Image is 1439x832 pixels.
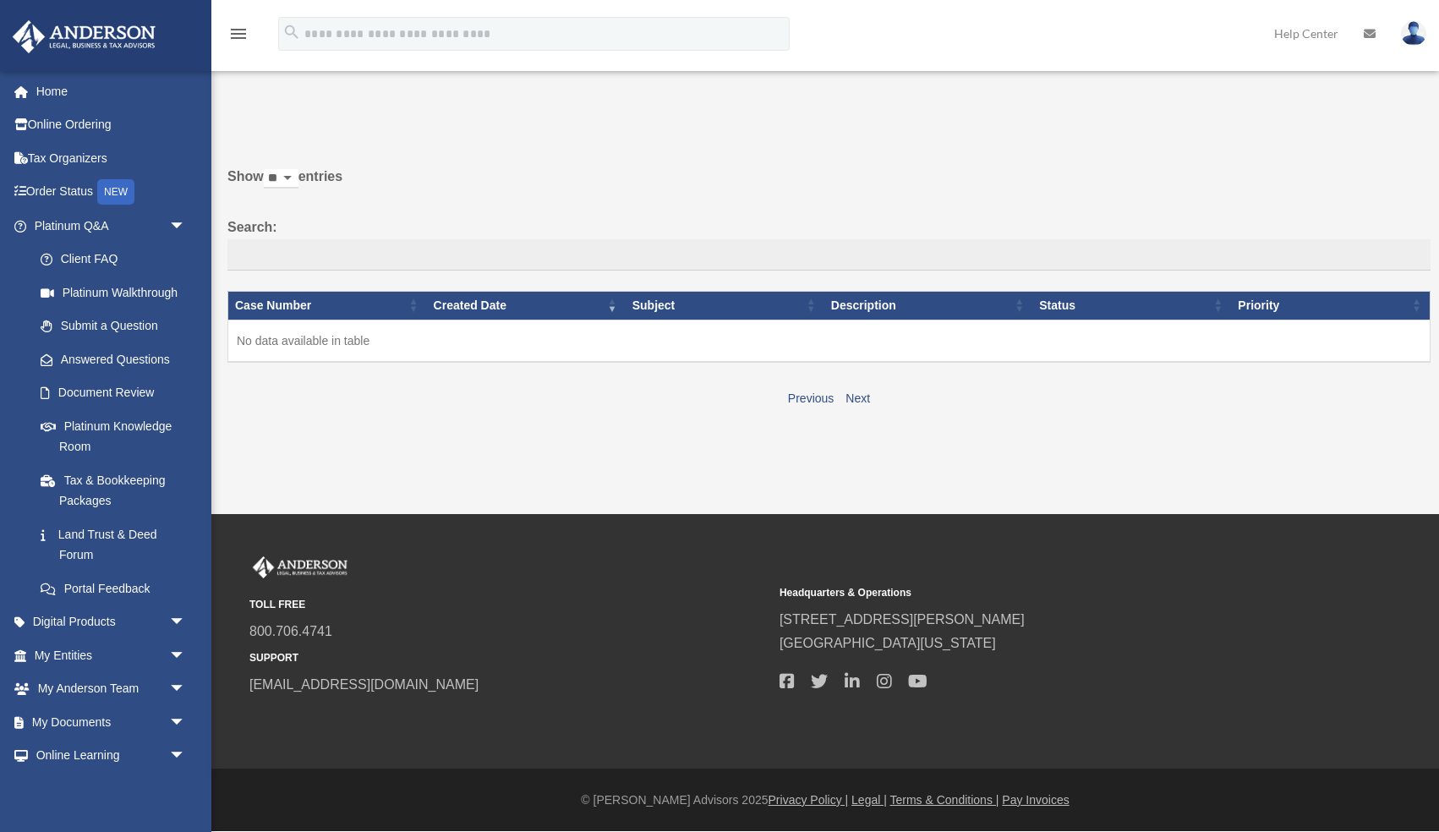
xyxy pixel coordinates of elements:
a: Previous [788,391,834,405]
input: Search: [227,239,1431,271]
a: My Entitiesarrow_drop_down [12,638,211,672]
a: Platinum Walkthrough [24,276,203,309]
label: Search: [227,216,1431,271]
a: [GEOGRAPHIC_DATA][US_STATE] [780,636,996,650]
a: Tax & Bookkeeping Packages [24,463,203,517]
img: User Pic [1401,21,1426,46]
span: arrow_drop_down [169,638,203,673]
a: Client FAQ [24,243,203,276]
a: 800.706.4741 [249,624,332,638]
a: Home [12,74,211,108]
a: My Documentsarrow_drop_down [12,705,211,739]
a: Order StatusNEW [12,175,211,210]
a: Pay Invoices [1002,793,1069,807]
small: SUPPORT [249,649,768,667]
a: Online Ordering [12,108,211,142]
span: arrow_drop_down [169,705,203,740]
th: Created Date: activate to sort column ascending [427,292,626,320]
img: Anderson Advisors Platinum Portal [8,20,161,53]
div: NEW [97,179,134,205]
a: [STREET_ADDRESS][PERSON_NAME] [780,612,1025,627]
img: Anderson Advisors Platinum Portal [249,556,351,578]
a: [EMAIL_ADDRESS][DOMAIN_NAME] [249,677,479,692]
td: No data available in table [228,320,1431,362]
label: Show entries [227,165,1431,205]
span: arrow_drop_down [169,772,203,807]
small: Headquarters & Operations [780,584,1298,602]
span: arrow_drop_down [169,209,203,244]
i: search [282,23,301,41]
a: menu [228,30,249,44]
th: Case Number: activate to sort column ascending [228,292,427,320]
div: © [PERSON_NAME] Advisors 2025 [211,790,1439,811]
a: Privacy Policy | [769,793,849,807]
a: Terms & Conditions | [890,793,999,807]
i: menu [228,24,249,44]
a: Document Review [24,376,203,410]
span: arrow_drop_down [169,739,203,774]
th: Status: activate to sort column ascending [1032,292,1231,320]
a: Tax Organizers [12,141,211,175]
a: Land Trust & Deed Forum [24,517,203,572]
a: Submit a Question [24,309,203,343]
a: My Anderson Teamarrow_drop_down [12,672,211,706]
a: Billingarrow_drop_down [12,772,211,806]
th: Description: activate to sort column ascending [824,292,1032,320]
span: arrow_drop_down [169,672,203,707]
a: Portal Feedback [24,572,203,605]
a: Next [845,391,870,405]
small: TOLL FREE [249,596,768,614]
th: Priority: activate to sort column ascending [1231,292,1430,320]
a: Legal | [851,793,887,807]
a: Digital Productsarrow_drop_down [12,605,211,639]
span: arrow_drop_down [169,605,203,640]
a: Platinum Knowledge Room [24,409,203,463]
th: Subject: activate to sort column ascending [626,292,824,320]
a: Answered Questions [24,342,194,376]
a: Online Learningarrow_drop_down [12,739,211,773]
a: Platinum Q&Aarrow_drop_down [12,209,203,243]
select: Showentries [264,169,298,189]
